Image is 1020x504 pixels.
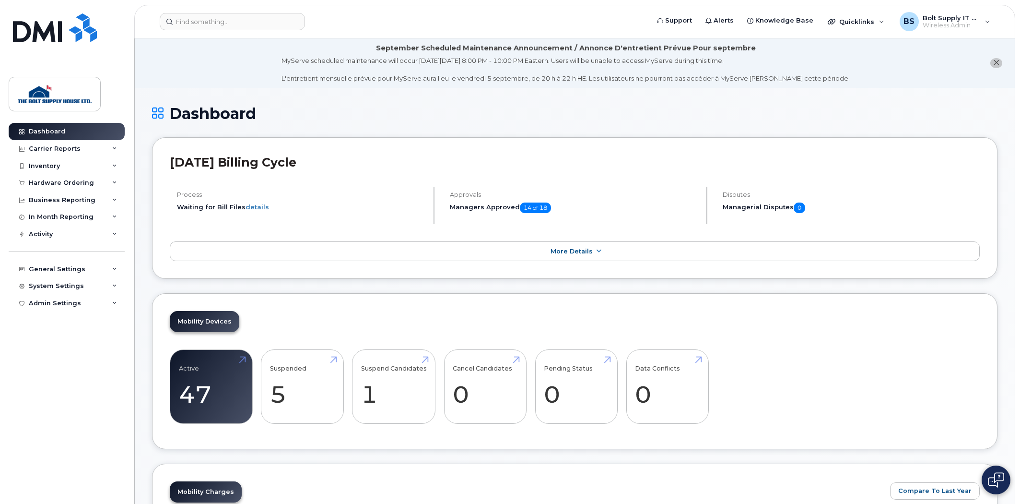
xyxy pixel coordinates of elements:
[520,203,551,213] span: 14 of 18
[281,56,850,83] div: MyServe scheduled maintenance will occur [DATE][DATE] 8:00 PM - 10:00 PM Eastern. Users will be u...
[376,43,756,53] div: September Scheduled Maintenance Announcement / Annonce D'entretient Prévue Pour septembre
[450,191,698,198] h4: Approvals
[990,58,1002,68] button: close notification
[179,355,244,419] a: Active 47
[551,248,593,255] span: More Details
[170,311,239,332] a: Mobility Devices
[170,155,980,169] h2: [DATE] Billing Cycle
[270,355,335,419] a: Suspended 5
[453,355,517,419] a: Cancel Candidates 0
[361,355,427,419] a: Suspend Candidates 1
[246,203,269,211] a: details
[450,203,698,213] h5: Managers Approved
[152,105,997,122] h1: Dashboard
[723,203,980,213] h5: Managerial Disputes
[635,355,700,419] a: Data Conflicts 0
[898,486,972,495] span: Compare To Last Year
[177,203,425,212] li: Waiting for Bill Files
[170,481,242,503] a: Mobility Charges
[794,203,805,213] span: 0
[544,355,609,419] a: Pending Status 0
[177,191,425,198] h4: Process
[890,482,980,500] button: Compare To Last Year
[988,472,1004,488] img: Open chat
[723,191,980,198] h4: Disputes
